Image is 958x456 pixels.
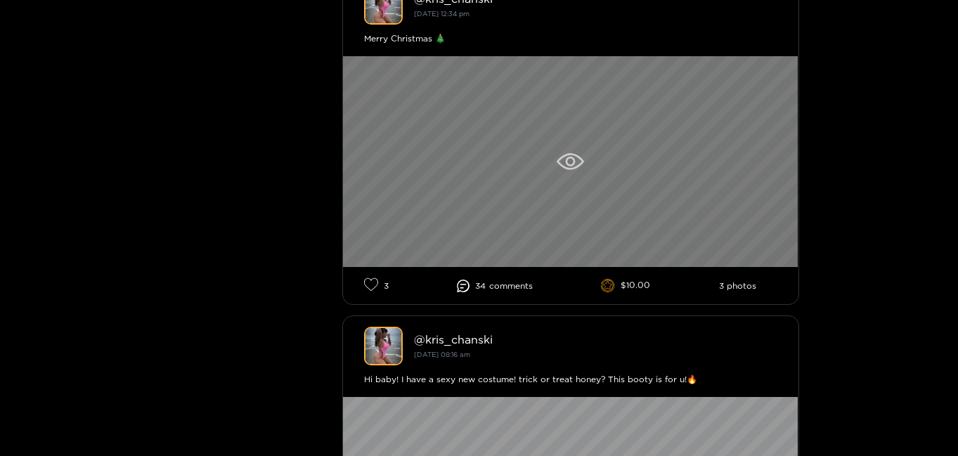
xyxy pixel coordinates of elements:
[364,278,389,294] li: 3
[719,281,756,291] li: 3 photos
[364,327,403,365] img: kris_chanski
[414,351,470,358] small: [DATE] 08:16 am
[457,280,533,292] li: 34
[364,32,777,46] div: Merry Christmas 🎄
[414,10,470,18] small: [DATE] 12:34 pm
[414,333,777,346] div: @ kris_chanski
[489,281,533,291] span: comment s
[601,279,650,293] li: $10.00
[364,372,777,386] div: Hi baby! I have a sexy new costume! trick or treat honey? This booty is for u!🔥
